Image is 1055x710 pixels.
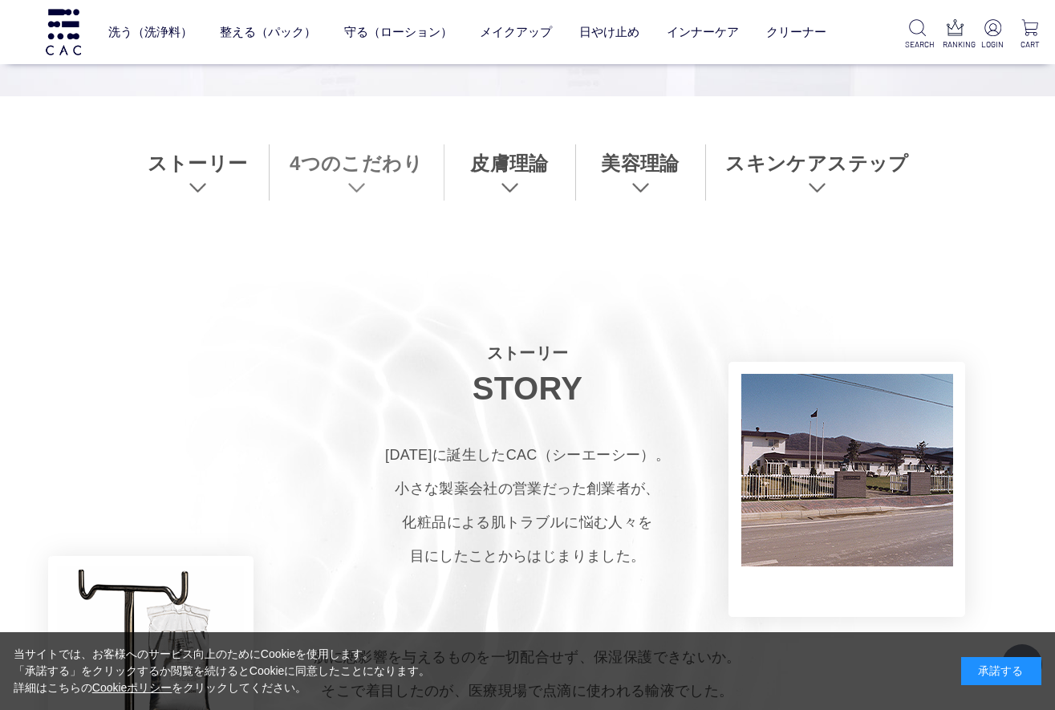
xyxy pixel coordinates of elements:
div: 当サイトでは、お客様へのサービス向上のためにCookieを使用します。 「承諾する」をクリックするか閲覧を続けるとCookieに同意したことになります。 詳細はこちらの をクリックしてください。 [14,646,431,696]
a: 洗う（洗浄料） [108,11,193,53]
a: 皮膚理論 [444,144,576,201]
span: [DATE]に誕生したCAC（シーエーシー）。 小さな製薬会社の営業だった創業者が、 化粧品による肌トラブルに悩む人々を 目にしたことからはじまりました。 [385,447,670,564]
a: LOGIN [980,19,1004,51]
img: logo [43,9,83,55]
p: LOGIN [980,39,1004,51]
a: 守る（ローション） [344,11,452,53]
a: インナーケア [667,11,739,53]
a: SEARCH [905,19,929,51]
a: RANKING [943,19,967,51]
a: CART [1018,19,1042,51]
a: ストーリー [127,144,270,201]
p: SEARCH [905,39,929,51]
a: クリーナー [766,11,826,53]
a: Cookieポリシー [92,681,172,694]
a: スキンケアステップ [706,144,929,201]
p: RANKING [943,39,967,51]
div: 承諾する [961,657,1041,685]
a: メイクアップ [480,11,552,53]
a: 日やけ止め [579,11,639,53]
a: 整える（パック） [220,11,316,53]
a: 美容理論 [576,144,706,201]
p: CART [1018,39,1042,51]
a: 4つのこだわり [270,144,444,201]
